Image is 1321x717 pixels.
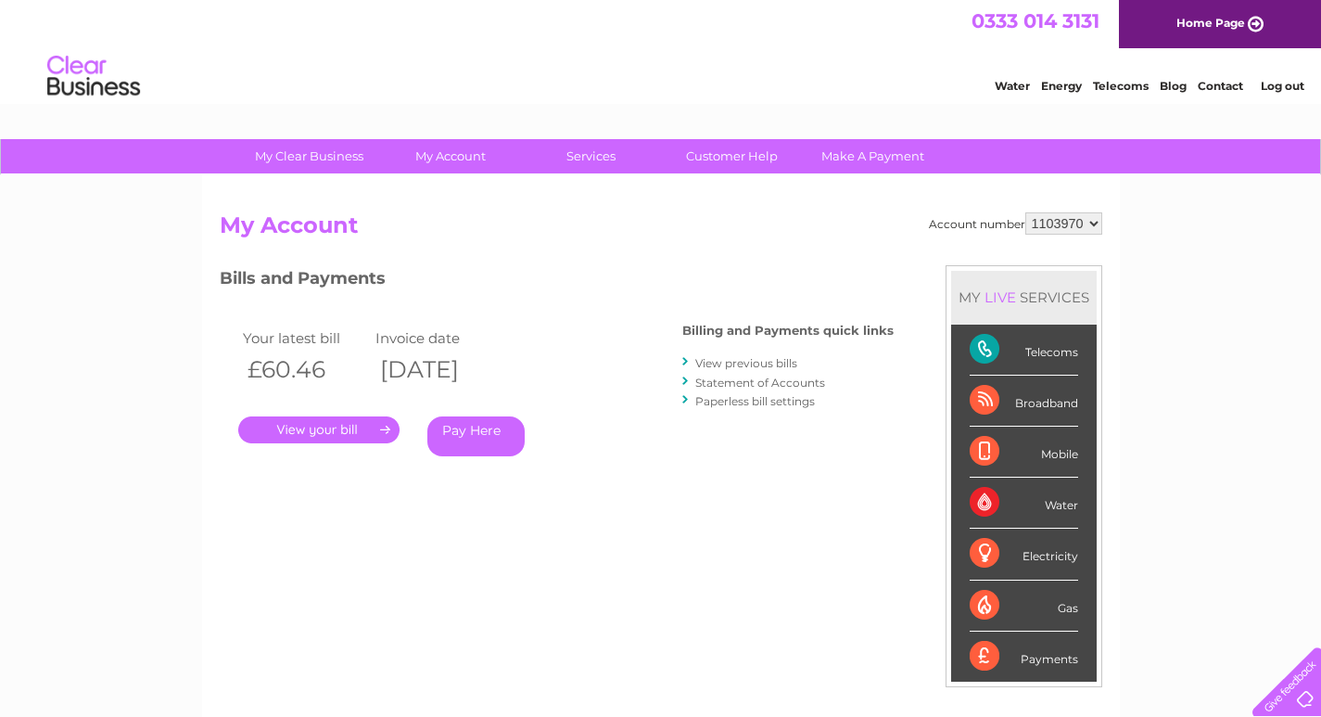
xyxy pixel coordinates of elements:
a: Telecoms [1093,79,1149,93]
a: Services [514,139,667,173]
a: Water [995,79,1030,93]
a: Contact [1198,79,1243,93]
a: Statement of Accounts [695,376,825,390]
div: Account number [929,212,1102,235]
a: My Clear Business [233,139,386,173]
a: Paperless bill settings [695,394,815,408]
td: Your latest bill [238,326,372,351]
a: Pay Here [427,416,525,456]
h4: Billing and Payments quick links [682,324,894,338]
div: Broadband [970,376,1078,427]
div: LIVE [981,288,1020,306]
h3: Bills and Payments [220,265,894,298]
a: Customer Help [655,139,808,173]
div: Mobile [970,427,1078,478]
img: logo.png [46,48,141,105]
h2: My Account [220,212,1102,248]
th: [DATE] [371,351,504,389]
a: . [238,416,400,443]
a: Energy [1041,79,1082,93]
a: 0333 014 3131 [972,9,1099,32]
div: Telecoms [970,325,1078,376]
a: My Account [374,139,527,173]
th: £60.46 [238,351,372,389]
div: Clear Business is a trading name of Verastar Limited (registered in [GEOGRAPHIC_DATA] No. 3667643... [223,10,1099,90]
div: Electricity [970,529,1078,580]
a: View previous bills [695,356,797,370]
td: Invoice date [371,326,504,351]
div: Water [970,478,1078,529]
a: Make A Payment [796,139,949,173]
div: Gas [970,581,1078,632]
div: MY SERVICES [951,271,1097,324]
div: Payments [970,632,1078,682]
a: Blog [1160,79,1187,93]
a: Log out [1261,79,1304,93]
